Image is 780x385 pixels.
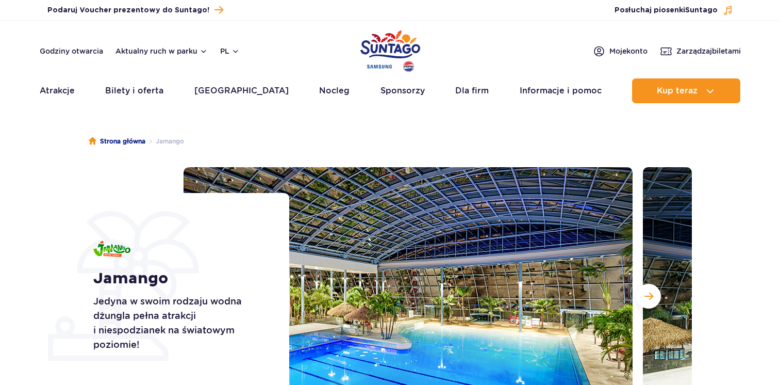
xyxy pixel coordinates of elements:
[380,78,425,103] a: Sponsorzy
[105,78,163,103] a: Bilety i oferta
[93,269,266,288] h1: Jamango
[145,136,184,147] li: Jamango
[319,78,350,103] a: Nocleg
[194,78,289,103] a: [GEOGRAPHIC_DATA]
[40,46,103,56] a: Godziny otwarcia
[47,5,209,15] span: Podaruj Voucher prezentowy do Suntago!
[115,47,208,55] button: Aktualny ruch w parku
[609,46,648,56] span: Moje konto
[455,78,489,103] a: Dla firm
[615,5,718,15] span: Posłuchaj piosenki
[615,5,733,15] button: Posłuchaj piosenkiSuntago
[520,78,602,103] a: Informacje i pomoc
[593,45,648,57] a: Mojekonto
[89,136,145,147] a: Strona główna
[93,241,130,257] img: Jamango
[676,46,741,56] span: Zarządzaj biletami
[360,26,420,73] a: Park of Poland
[93,294,266,352] p: Jedyna w swoim rodzaju wodna dżungla pełna atrakcji i niespodzianek na światowym poziomie!
[657,86,698,95] span: Kup teraz
[220,46,240,56] button: pl
[660,45,741,57] a: Zarządzajbiletami
[40,78,75,103] a: Atrakcje
[636,284,661,309] button: Następny slajd
[685,7,718,14] span: Suntago
[632,78,740,103] button: Kup teraz
[47,3,223,17] a: Podaruj Voucher prezentowy do Suntago!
